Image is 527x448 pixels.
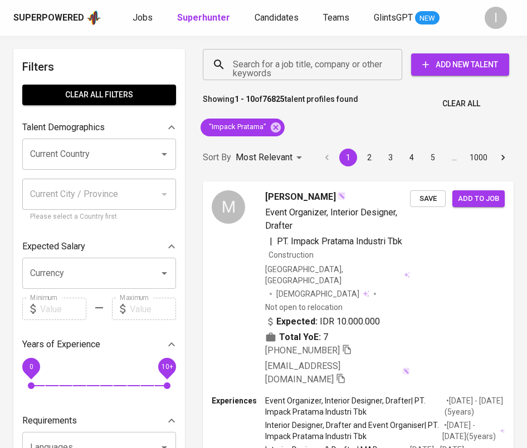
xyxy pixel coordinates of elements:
span: Clear All [442,97,480,111]
a: Teams [323,11,352,25]
p: • [DATE] - [DATE] ( 5 years ) [445,395,505,417]
a: Superhunter [177,11,232,25]
button: Go to page 3 [382,149,399,166]
a: Candidates [255,11,301,25]
span: [PERSON_NAME] [265,190,336,204]
span: Event Organizer, Interior Designer, Drafter [265,207,397,231]
div: "Impack Pratama" [201,119,285,136]
div: [GEOGRAPHIC_DATA], [GEOGRAPHIC_DATA] [265,264,410,286]
p: Please select a Country first [30,211,168,223]
b: Total YoE: [279,331,321,344]
a: Jobs [133,11,155,25]
span: Add to job [458,193,499,205]
span: 7 [323,331,328,344]
span: Jobs [133,12,153,23]
button: Clear All filters [22,85,176,105]
span: Teams [323,12,349,23]
input: Value [40,298,86,320]
img: magic_wand.svg [337,191,346,200]
div: Most Relevant [236,147,306,168]
b: 76825 [262,95,285,104]
button: Open [157,265,172,281]
button: Go to page 4 [403,149,421,166]
nav: pagination navigation [316,149,514,166]
img: magic_wand.svg [402,367,410,375]
button: Go to page 2 [360,149,378,166]
span: Candidates [255,12,299,23]
p: Years of Experience [22,338,100,351]
b: Superhunter [177,12,230,23]
span: 10+ [161,363,173,371]
b: Expected: [276,315,318,328]
span: GlintsGPT [374,12,413,23]
h6: Filters [22,58,176,76]
p: • [DATE] - [DATE] ( 5 years ) [442,420,499,442]
span: NEW [415,13,440,24]
div: Years of Experience [22,333,176,356]
p: Interior Designer, Drafter and Event Organiser | PT. Impack Pratama Industri Tbk [265,420,442,442]
p: Expected Salary [22,240,85,253]
span: [DEMOGRAPHIC_DATA] [276,288,361,299]
span: Clear All filters [31,88,167,102]
p: Requirements [22,414,77,427]
button: Open [157,146,172,162]
div: Superpowered [13,12,84,24]
span: Save [416,193,440,205]
span: PT. Impack Pratama Industri Tbk [277,236,402,247]
div: I [485,7,507,29]
a: Superpoweredapp logo [13,9,101,26]
span: | [270,235,272,248]
span: [PHONE_NUMBER] [265,345,340,356]
p: Talent Demographics [22,121,105,134]
div: Talent Demographics [22,116,176,139]
button: Go to page 1000 [466,149,491,166]
p: Sort By [203,151,231,164]
div: … [445,152,463,163]
p: Most Relevant [236,151,292,164]
div: M [212,190,245,224]
p: Not open to relocation [265,302,343,313]
button: Go to page 5 [424,149,442,166]
button: Go to next page [494,149,512,166]
div: Requirements [22,410,176,432]
p: Experiences [212,395,265,406]
b: 1 - 10 [235,95,255,104]
div: Expected Salary [22,235,176,258]
button: Add New Talent [411,53,509,76]
input: Value [130,298,176,320]
span: 0 [29,363,33,371]
p: Event Organizer, Interior Designer, Drafter | PT. Impack Pratama Industri Tbk [265,395,445,417]
button: page 1 [339,149,357,166]
span: Construction [269,250,314,259]
span: Add New Talent [420,58,500,72]
span: "Impack Pratama" [201,122,273,132]
button: Save [410,190,446,208]
button: Clear All [438,93,485,114]
div: IDR 10.000.000 [265,315,380,328]
p: Showing of talent profiles found [203,93,358,114]
button: Add to job [452,190,505,208]
span: [EMAIL_ADDRESS][DOMAIN_NAME] [265,361,340,385]
a: GlintsGPT NEW [374,11,440,25]
img: app logo [86,9,101,26]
